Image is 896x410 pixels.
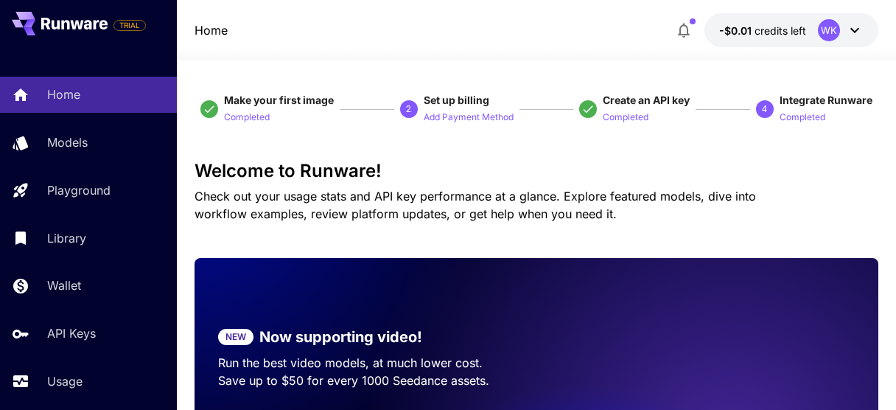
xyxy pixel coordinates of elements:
[195,161,878,181] h3: Welcome to Runware!
[780,111,825,125] p: Completed
[424,94,489,106] span: Set up billing
[755,24,806,37] span: credits left
[195,21,228,39] a: Home
[114,20,145,31] span: TRIAL
[224,94,334,106] span: Make your first image
[259,326,422,348] p: Now supporting video!
[47,133,88,151] p: Models
[47,372,83,390] p: Usage
[719,23,806,38] div: -$0.0146
[47,229,86,247] p: Library
[218,354,513,372] p: Run the best video models, at much lower cost.
[195,189,756,221] span: Check out your usage stats and API key performance at a glance. Explore featured models, dive int...
[113,16,146,34] span: Add your payment card to enable full platform functionality.
[780,108,825,125] button: Completed
[406,102,411,116] p: 2
[603,108,648,125] button: Completed
[47,86,80,103] p: Home
[224,111,270,125] p: Completed
[822,339,896,410] iframe: Chat Widget
[603,94,690,106] span: Create an API key
[424,111,514,125] p: Add Payment Method
[719,24,755,37] span: -$0.01
[424,108,514,125] button: Add Payment Method
[603,111,648,125] p: Completed
[818,19,840,41] div: WK
[195,21,228,39] nav: breadcrumb
[762,102,767,116] p: 4
[704,13,878,47] button: -$0.0146WK
[47,181,111,199] p: Playground
[224,108,270,125] button: Completed
[780,94,872,106] span: Integrate Runware
[47,324,96,342] p: API Keys
[47,277,81,294] p: Wallet
[225,330,246,344] p: NEW
[218,372,513,389] p: Save up to $50 for every 1000 Seedance assets.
